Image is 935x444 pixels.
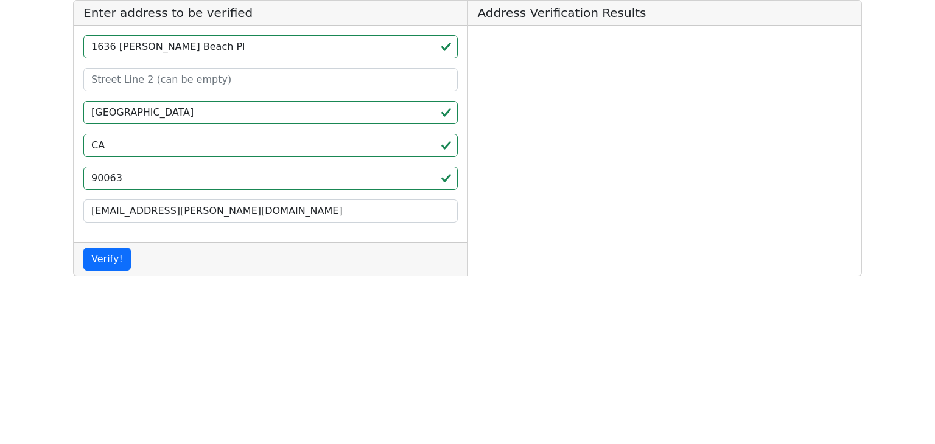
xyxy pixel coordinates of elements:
[74,1,467,26] h5: Enter address to be verified
[83,68,458,91] input: Street Line 2 (can be empty)
[468,1,862,26] h5: Address Verification Results
[83,101,458,124] input: City
[83,199,458,223] input: Your Email
[83,248,131,271] button: Verify!
[83,167,458,190] input: ZIP code 5 or 5+4
[83,134,458,157] input: 2-Letter State
[83,35,458,58] input: Street Line 1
